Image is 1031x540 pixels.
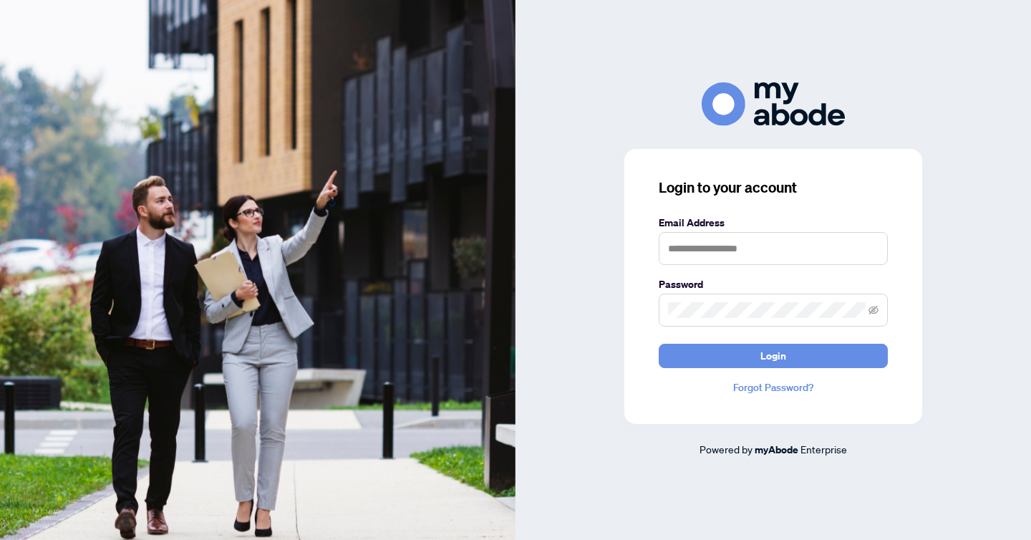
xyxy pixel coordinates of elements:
label: Email Address [659,215,888,231]
label: Password [659,276,888,292]
span: Powered by [700,443,752,455]
a: Forgot Password? [659,380,888,395]
span: eye-invisible [868,305,878,315]
span: Login [760,344,786,367]
a: myAbode [755,442,798,458]
h3: Login to your account [659,178,888,198]
img: ma-logo [702,82,845,126]
button: Login [659,344,888,368]
span: Enterprise [800,443,847,455]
